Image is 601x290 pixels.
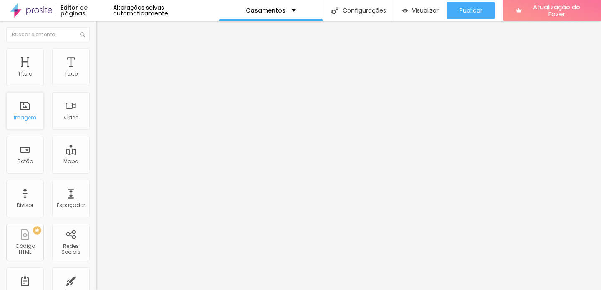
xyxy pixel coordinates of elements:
font: Espaçador [57,202,85,209]
input: Buscar elemento [6,27,90,42]
font: Publicar [460,6,482,15]
font: Configurações [343,6,386,15]
font: Texto [64,70,78,77]
font: Redes Sociais [61,242,81,255]
button: Visualizar [394,2,447,19]
img: Ícone [80,32,85,37]
font: Imagem [14,114,36,121]
button: Publicar [447,2,495,19]
font: Divisor [17,202,33,209]
font: Botão [18,158,33,165]
img: view-1.svg [402,7,408,14]
font: Casamentos [246,6,285,15]
font: Editor de páginas [61,3,88,18]
font: Visualizar [412,6,439,15]
font: Mapa [63,158,78,165]
iframe: Editor [96,21,601,290]
font: Título [18,70,32,77]
img: Ícone [331,7,338,14]
font: Atualização do Fazer [533,3,580,18]
font: Vídeo [63,114,78,121]
font: Código HTML [15,242,35,255]
font: Alterações salvas automaticamente [113,3,168,18]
